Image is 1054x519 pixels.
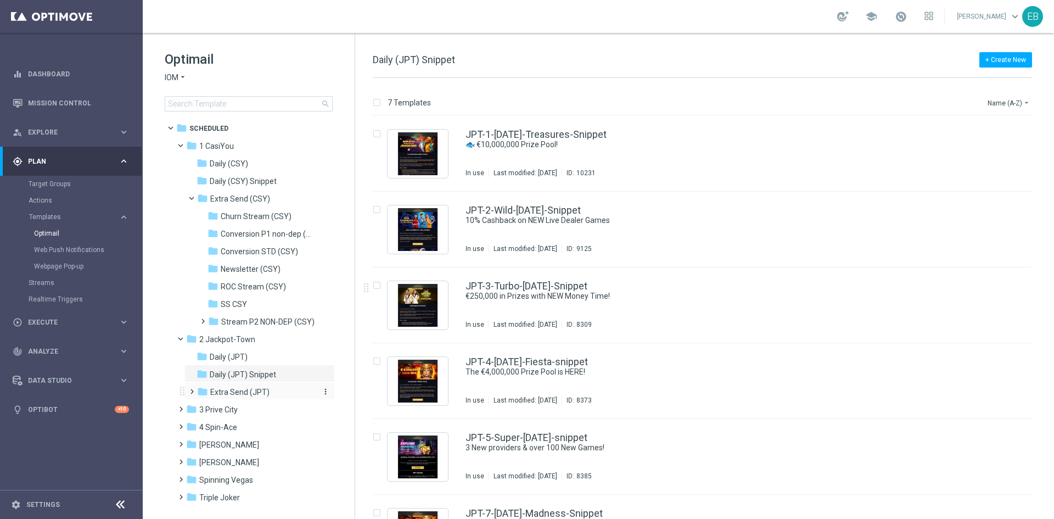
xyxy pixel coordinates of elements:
i: folder [208,228,218,239]
button: track_changes Analyze keyboard_arrow_right [12,347,130,356]
div: Press SPACE to select this row. [362,267,1052,343]
button: Mission Control [12,99,130,108]
div: Data Studio [13,376,119,386]
span: Churn Stream (CSY) [221,211,291,221]
span: school [865,10,877,23]
a: Mission Control [28,88,129,118]
span: ROC Stream (CSY) [221,282,286,292]
div: 8385 [576,472,592,481]
div: ID: [562,472,592,481]
span: Daily (JPT) [210,352,248,362]
a: The €4,000,000 Prize Pool is HERE! [466,367,960,377]
i: folder [176,122,187,133]
div: Analyze [13,347,119,356]
div: +10 [115,406,129,413]
span: Triple Joker [199,493,240,503]
button: Templates keyboard_arrow_right [29,213,130,221]
a: JPT-2-Wild-[DATE]-Snippet [466,205,581,215]
div: Press SPACE to select this row. [362,116,1052,192]
div: Web Push Notifications [34,242,142,258]
span: IOM [165,72,178,83]
span: Extra Send (CSY) [210,194,270,204]
button: Data Studio keyboard_arrow_right [12,376,130,385]
i: play_circle_outline [13,317,23,327]
a: Webpage Pop-up [34,262,114,271]
img: 8385.jpeg [390,436,445,478]
span: Conversion P1 non-dep (CSY) [221,229,316,239]
div: In use [466,472,484,481]
p: 7 Templates [388,98,431,108]
i: folder [197,175,208,186]
span: 1 CasiYou [199,141,234,151]
i: keyboard_arrow_right [119,156,129,166]
a: €250,000 in Prizes with NEW Money Time! [466,291,960,302]
span: Extra Send (JPT) [210,387,270,397]
div: The €4,000,000 Prize Pool is HERE! [466,367,985,377]
a: Dashboard [28,59,129,88]
span: Newsletter (CSY) [221,264,281,274]
div: 🐟 €10,000,000 Prize Pool! [466,139,985,150]
a: Target Groups [29,180,114,188]
div: Target Groups [29,176,142,192]
a: Optibot [28,395,115,424]
div: Last modified: [DATE] [489,169,562,177]
i: arrow_drop_down [178,72,187,83]
img: 9125.jpeg [390,208,445,251]
span: Plan [28,158,119,165]
div: €250,000 in Prizes with NEW Money Time! [466,291,985,302]
div: Optimail [34,225,142,242]
div: Templates [29,209,142,275]
i: folder [197,386,208,397]
div: Press SPACE to select this row. [362,343,1052,419]
i: folder [186,474,197,485]
a: 10% Cashback on NEW Live Dealer Games [466,215,960,226]
i: folder [197,369,208,380]
a: Realtime Triggers [29,295,114,304]
div: ID: [562,169,596,177]
div: Last modified: [DATE] [489,472,562,481]
i: folder [208,245,218,256]
span: Spinning Vegas [199,475,253,485]
div: Last modified: [DATE] [489,244,562,253]
span: Daily (CSY) Snippet [210,176,277,186]
div: 8373 [576,396,592,405]
a: 3 New providers & over 100 New Games! [466,443,960,453]
i: keyboard_arrow_right [119,375,129,386]
div: In use [466,396,484,405]
div: lightbulb Optibot +10 [12,405,130,414]
img: 10231.jpeg [390,132,445,175]
div: Streams [29,275,142,291]
span: Robby Riches [199,457,259,467]
span: Daily (CSY) [210,159,248,169]
i: folder [208,298,218,309]
a: Web Push Notifications [34,245,114,254]
a: 🐟 €10,000,000 Prize Pool! [466,139,960,150]
span: 3 Prive City [199,405,238,415]
div: Realtime Triggers [29,291,142,308]
div: 9125 [576,244,592,253]
button: gps_fixed Plan keyboard_arrow_right [12,157,130,166]
div: 10% Cashback on NEW Live Dealer Games [466,215,985,226]
a: JPT-3-Turbo-[DATE]-Snippet [466,281,587,291]
span: Data Studio [28,377,119,384]
div: Press SPACE to select this row. [362,192,1052,267]
a: [PERSON_NAME]keyboard_arrow_down [956,8,1022,25]
button: more_vert [319,387,330,397]
span: Reel Roger [199,440,259,450]
i: folder [186,421,197,432]
div: In use [466,320,484,329]
button: play_circle_outline Execute keyboard_arrow_right [12,318,130,327]
div: Last modified: [DATE] [489,396,562,405]
i: folder [186,140,197,151]
div: Explore [13,127,119,137]
div: In use [466,169,484,177]
div: Mission Control [13,88,129,118]
button: person_search Explore keyboard_arrow_right [12,128,130,137]
span: Scheduled [189,124,228,133]
a: JPT-7-[DATE]-Madness-Snippet [466,509,603,518]
i: arrow_drop_down [1022,98,1031,107]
